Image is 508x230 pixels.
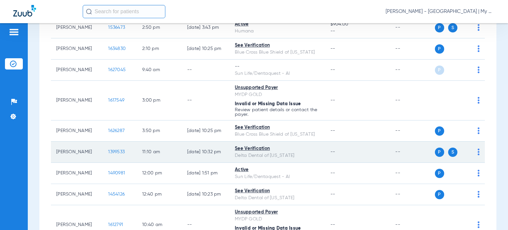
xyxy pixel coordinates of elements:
td: [PERSON_NAME] [51,142,103,163]
div: Delta Dental of [US_STATE] [235,152,320,159]
td: [PERSON_NAME] [51,38,103,60]
span: P [435,169,444,178]
span: P [435,66,444,75]
img: Search Icon [86,9,92,15]
img: x.svg [463,149,469,155]
span: [PERSON_NAME] - [GEOGRAPHIC_DATA] | My Community Dental Centers [386,8,495,15]
div: Active [235,21,320,28]
span: 1612791 [108,222,123,227]
img: x.svg [463,24,469,31]
td: [DATE] 10:23 PM [182,184,230,205]
input: Search for patients [83,5,165,18]
td: -- [390,184,435,205]
span: -- [330,28,385,35]
div: Blue Cross Blue Shield of [US_STATE] [235,131,320,138]
td: 2:50 PM [137,17,182,38]
div: See Verification [235,124,320,131]
td: [DATE] 10:32 PM [182,142,230,163]
img: x.svg [463,191,469,198]
img: group-dot-blue.svg [478,149,480,155]
span: -- [330,98,335,103]
span: S [448,23,457,32]
span: P [435,23,444,32]
div: See Verification [235,145,320,152]
span: -- [330,171,335,175]
td: [PERSON_NAME] [51,17,103,38]
td: 12:40 PM [137,184,182,205]
td: -- [390,120,435,142]
td: 2:10 PM [137,38,182,60]
td: -- [390,17,435,38]
span: -- [330,46,335,51]
span: 1634830 [108,46,126,51]
span: 1627045 [108,68,126,72]
span: P [435,44,444,54]
img: x.svg [463,221,469,228]
td: -- [390,81,435,120]
div: Sun Life/Dentaquest - AI [235,173,320,180]
p: Review patient details or contact the payer. [235,108,320,117]
span: P [435,126,444,136]
td: [PERSON_NAME] [51,184,103,205]
img: hamburger-icon [9,28,19,36]
td: 11:10 AM [137,142,182,163]
img: x.svg [463,67,469,73]
img: x.svg [463,170,469,176]
td: -- [390,163,435,184]
div: -- [235,63,320,70]
td: -- [390,60,435,81]
span: $904.00 [330,21,385,28]
img: group-dot-blue.svg [478,67,480,73]
div: See Verification [235,42,320,49]
img: x.svg [463,97,469,104]
span: 1399533 [108,150,125,154]
td: 3:50 PM [137,120,182,142]
td: 3:00 PM [137,81,182,120]
div: See Verification [235,188,320,195]
td: -- [390,142,435,163]
div: MYDP GOLD [235,91,320,98]
span: 1626287 [108,128,125,133]
div: Humana [235,28,320,35]
td: [DATE] 10:25 PM [182,120,230,142]
span: P [435,148,444,157]
td: 12:00 PM [137,163,182,184]
span: S [448,148,457,157]
td: [DATE] 1:51 PM [182,163,230,184]
div: Unsupported Payer [235,209,320,216]
img: group-dot-blue.svg [478,127,480,134]
td: -- [182,60,230,81]
span: P [435,190,444,199]
span: 1490981 [108,171,125,175]
div: Blue Cross Blue Shield of [US_STATE] [235,49,320,56]
img: x.svg [463,45,469,52]
img: group-dot-blue.svg [478,221,480,228]
div: Delta Dental of [US_STATE] [235,195,320,202]
span: -- [330,128,335,133]
img: Zuub Logo [13,5,36,17]
div: Unsupported Payer [235,84,320,91]
td: -- [390,38,435,60]
span: -- [330,68,335,72]
span: -- [330,192,335,197]
span: -- [330,222,335,227]
td: -- [182,81,230,120]
img: group-dot-blue.svg [478,24,480,31]
div: MYDP GOLD [235,216,320,223]
img: x.svg [463,127,469,134]
span: 1617549 [108,98,124,103]
div: Active [235,166,320,173]
div: Sun Life/Dentaquest - AI [235,70,320,77]
td: [PERSON_NAME] [51,163,103,184]
td: [DATE] 10:25 PM [182,38,230,60]
img: group-dot-blue.svg [478,191,480,198]
img: group-dot-blue.svg [478,170,480,176]
td: [PERSON_NAME] [51,60,103,81]
img: group-dot-blue.svg [478,97,480,104]
span: 1536473 [108,25,125,30]
span: 1454126 [108,192,125,197]
span: Invalid or Missing Data Issue [235,102,301,106]
td: [DATE] 3:43 PM [182,17,230,38]
td: [PERSON_NAME] [51,81,103,120]
span: -- [330,150,335,154]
